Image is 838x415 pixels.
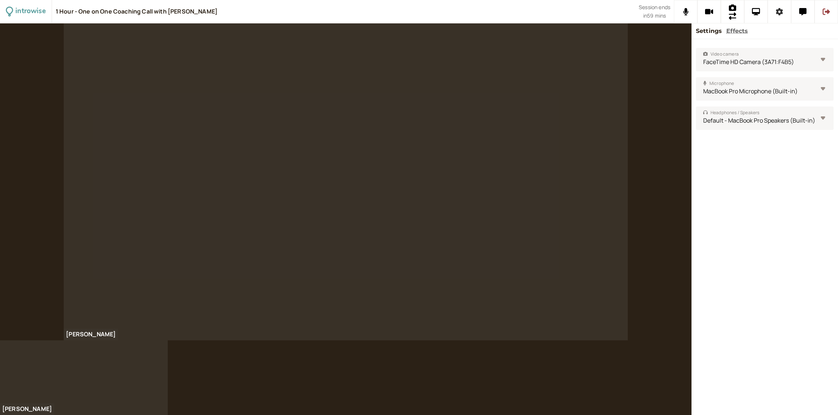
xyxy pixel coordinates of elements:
[696,106,834,130] select: Headphones / Speakers
[703,109,759,116] span: Headphones / Speakers
[639,3,670,12] span: Session ends
[639,3,670,20] div: Scheduled session end time. Don't worry, your call will continue
[696,26,722,36] button: Settings
[703,51,739,58] span: Video camera
[696,48,834,71] select: Video camera
[643,12,666,20] span: in 59 mins
[696,77,834,101] select: Microphone
[56,8,218,16] div: 1 Hour - One on One Coaching Call with [PERSON_NAME]
[15,6,45,17] div: introwise
[703,80,734,87] span: Microphone
[726,26,748,36] button: Effects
